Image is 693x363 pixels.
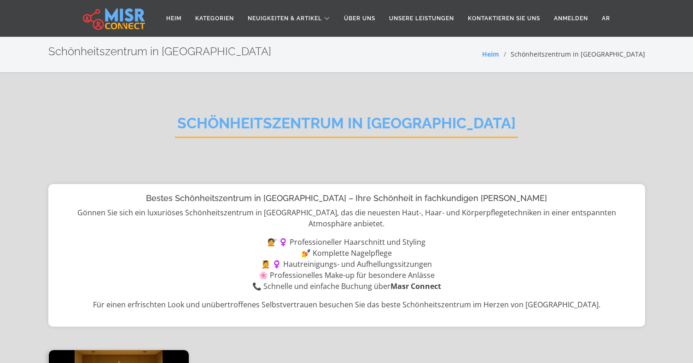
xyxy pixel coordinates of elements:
[241,10,337,27] a: Neuigkeiten & Artikel
[58,259,636,270] li: 💆 ♀️ Hautreinigungs- und Aufhellungssitzungen
[499,49,645,59] li: Schönheitszentrum in [GEOGRAPHIC_DATA]
[188,10,241,27] a: Kategorien
[547,10,595,27] a: Anmelden
[595,10,617,27] a: AR
[58,270,636,281] li: 🌸 Professionelles Make-up für besondere Anlässe
[390,281,441,291] strong: Masr Connect
[58,193,636,203] h1: Bestes Schönheitszentrum in [GEOGRAPHIC_DATA] – Ihre Schönheit in fachkundigen [PERSON_NAME]
[337,10,382,27] a: Über uns
[175,115,518,138] h2: Schönheitszentrum in [GEOGRAPHIC_DATA]
[58,299,636,310] p: Für einen erfrischten Look und unübertroffenes Selbstvertrauen besuchen Sie das beste Schönheitsz...
[58,207,636,229] p: Gönnen Sie sich ein luxuriöses Schönheitszentrum in [GEOGRAPHIC_DATA], das die neuesten Haut-, Ha...
[461,10,547,27] a: Kontaktieren Sie uns
[159,10,188,27] a: Heim
[58,281,636,292] li: 📞 Schnelle und einfache Buchung über
[248,14,322,23] span: Neuigkeiten & Artikel
[48,45,271,58] h2: Schönheitszentrum in [GEOGRAPHIC_DATA]
[83,7,145,30] img: main.misr_connect
[482,50,499,58] a: Heim
[58,236,636,248] li: 💇 ♀️ Professioneller Haarschnitt und Styling
[58,248,636,259] li: 💅 Komplette Nagelpflege
[382,10,461,27] a: Unsere Leistungen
